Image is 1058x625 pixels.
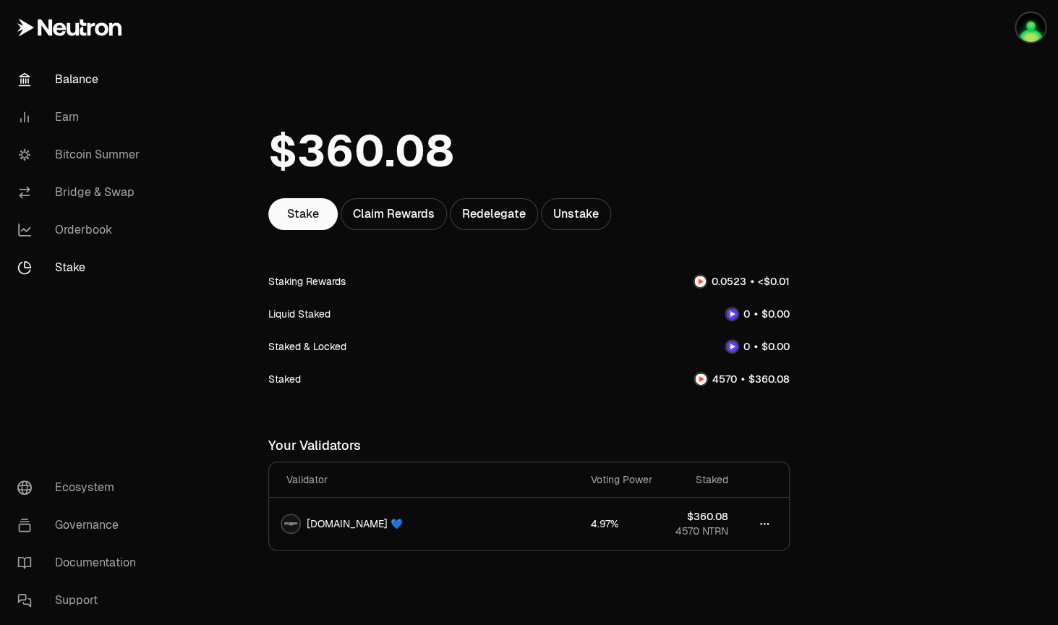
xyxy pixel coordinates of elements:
th: Validator [269,462,579,498]
img: cosmostest [1016,13,1045,42]
div: Your Validators [268,430,790,462]
a: Support [6,582,156,619]
a: Bitcoin Summer [6,136,156,174]
img: P2P.org 💙 Logo [282,515,299,532]
a: Governance [6,506,156,544]
a: Documentation [6,544,156,582]
div: Staked & Locked [268,339,346,354]
div: Staked [675,472,728,487]
a: Stake [6,249,156,286]
div: Liquid Staked [268,307,330,321]
span: $360.08 [687,509,728,524]
a: Earn [6,98,156,136]
img: dNTRN Logo [726,308,738,320]
a: Ecosystem [6,469,156,506]
div: Staking Rewards [268,274,346,289]
a: Orderbook [6,211,156,249]
img: dNTRN Logo [726,341,738,352]
th: Voting Power [579,462,664,498]
img: NTRN Logo [694,276,706,287]
td: 4.97% [579,498,664,550]
a: Stake [268,198,338,230]
div: Staked [268,372,301,386]
span: 4570 NTRN [675,524,728,538]
a: Balance [6,61,156,98]
span: [DOMAIN_NAME] 💙 [307,516,403,531]
img: NTRN Logo [695,373,707,385]
a: Bridge & Swap [6,174,156,211]
a: Unstake [541,198,611,230]
div: Claim Rewards [341,198,447,230]
a: Redelegate [450,198,538,230]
